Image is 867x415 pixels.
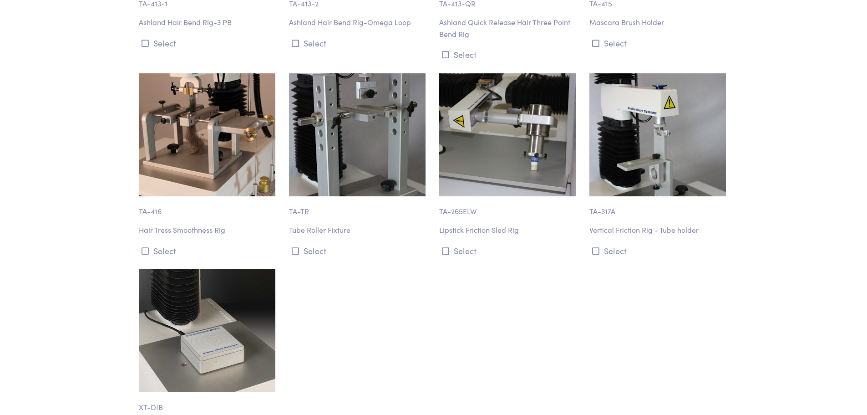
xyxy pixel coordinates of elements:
button: Select [589,243,729,258]
button: Select [589,36,729,51]
button: Select [139,243,278,258]
p: Mascara Brush Holder [589,16,729,28]
p: Ashland Hair Bend Rig-3 PB [139,16,278,28]
img: ta-265elw-mounting-614.jpg [439,73,576,196]
p: Lipstick Friction Sled Rig [439,224,578,236]
button: Select [139,36,278,51]
p: XT-DIB [139,392,278,413]
p: TA-265ELW [439,196,578,217]
p: Vertical Friction Rig - Tube holder [589,224,729,236]
img: cosmetic-ta_416-hair-tress-smoothness-rig-2.jpg [139,73,275,196]
p: Hair Tress Smoothness Rig [139,224,278,236]
button: Select [289,243,428,258]
button: Select [439,243,578,258]
p: Ashland Hair Bend Rig-Omega Loop [289,16,428,28]
img: accessories-xt_dib-dynamic-integrated-balance.jpg [139,269,275,392]
p: TA-416 [139,196,278,217]
p: Ashland Quick Release Hair Three Point Bend Rig [439,16,578,40]
p: Tube Roller Fixture [289,224,428,236]
p: TA-317A [589,196,729,217]
img: ta-tr_tube-roller-fixture.jpg [289,73,426,196]
img: ta-317a_vertical-friction-rig2.jpg [589,73,726,196]
button: Select [289,36,428,51]
p: TA-TR [289,196,428,217]
button: Select [439,47,578,62]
